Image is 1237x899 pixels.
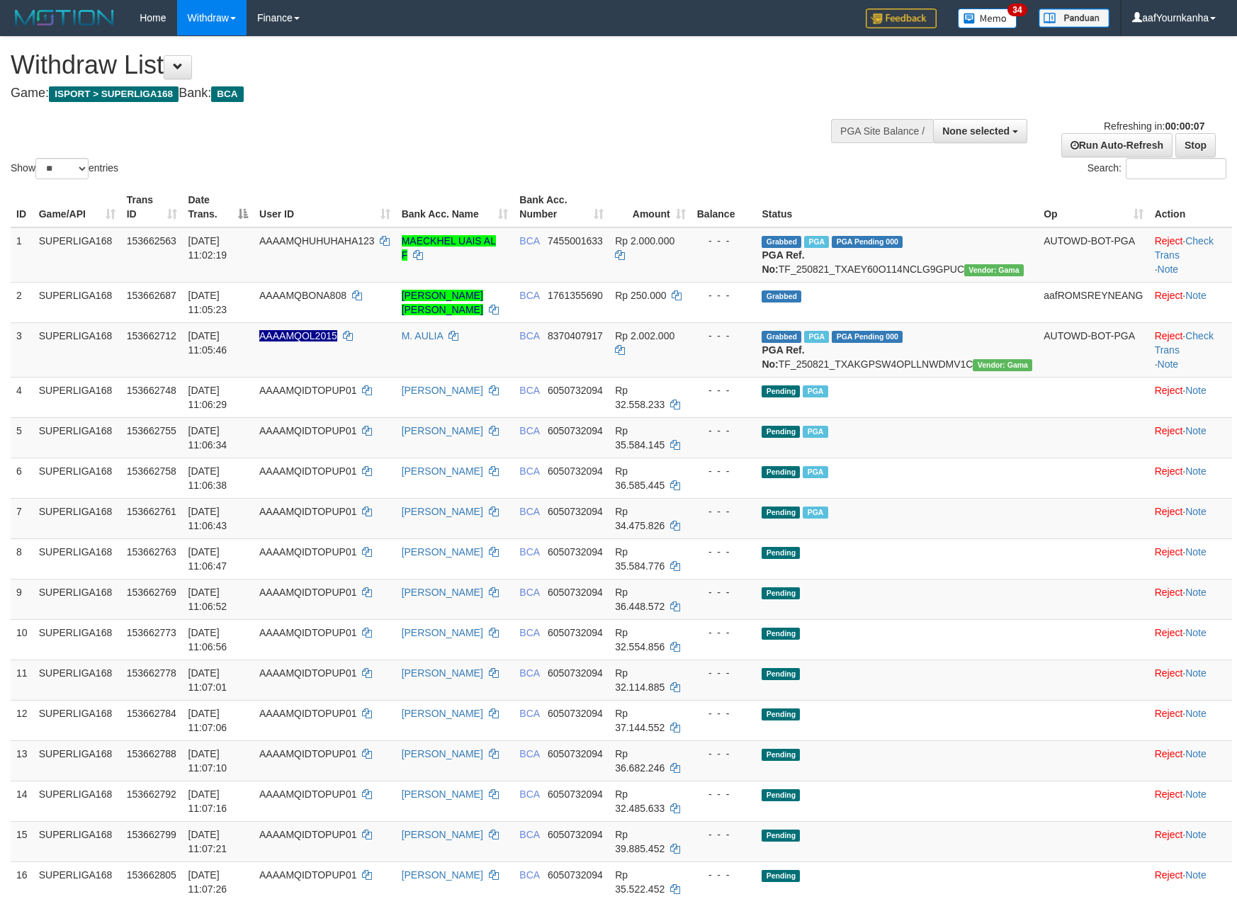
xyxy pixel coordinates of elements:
[402,587,483,598] a: [PERSON_NAME]
[519,587,539,598] span: BCA
[1155,290,1183,301] a: Reject
[697,666,751,680] div: - - -
[762,385,800,397] span: Pending
[127,748,176,759] span: 153662788
[1185,667,1207,679] a: Note
[762,344,804,370] b: PGA Ref. No:
[964,264,1024,276] span: Vendor URL: https://trx31.1velocity.biz
[402,546,483,558] a: [PERSON_NAME]
[1149,417,1232,458] td: ·
[33,660,121,700] td: SUPERLIGA168
[402,330,443,341] a: M. AULIA
[519,235,539,247] span: BCA
[11,660,33,700] td: 11
[803,507,828,519] span: Marked by aafmaster
[1155,465,1183,477] a: Reject
[1155,385,1183,396] a: Reject
[259,627,356,638] span: AAAAMQIDTOPUP01
[121,187,183,227] th: Trans ID: activate to sort column ascending
[548,506,603,517] span: Copy 6050732094 to clipboard
[11,227,33,283] td: 1
[1185,425,1207,436] a: Note
[1155,425,1183,436] a: Reject
[958,9,1017,28] img: Button%20Memo.svg
[127,627,176,638] span: 153662773
[615,829,665,854] span: Rp 39.885.452
[697,585,751,599] div: - - -
[11,377,33,417] td: 4
[1155,330,1183,341] a: Reject
[1007,4,1027,16] span: 34
[402,425,483,436] a: [PERSON_NAME]
[1185,627,1207,638] a: Note
[11,322,33,377] td: 3
[697,329,751,343] div: - - -
[1158,358,1179,370] a: Note
[396,187,514,227] th: Bank Acc. Name: activate to sort column ascending
[1149,377,1232,417] td: ·
[402,667,483,679] a: [PERSON_NAME]
[1155,330,1214,356] a: Check Trans
[1149,227,1232,283] td: · ·
[402,748,483,759] a: [PERSON_NAME]
[1038,322,1148,377] td: AUTOWD-BOT-PGA
[254,187,396,227] th: User ID: activate to sort column ascending
[1158,264,1179,275] a: Note
[762,507,800,519] span: Pending
[1104,120,1204,132] span: Refreshing in:
[127,330,176,341] span: 153662712
[762,628,800,640] span: Pending
[1149,740,1232,781] td: ·
[33,458,121,498] td: SUPERLIGA168
[519,465,539,477] span: BCA
[1038,187,1148,227] th: Op: activate to sort column ascending
[11,86,810,101] h4: Game: Bank:
[1155,587,1183,598] a: Reject
[11,619,33,660] td: 10
[615,587,665,612] span: Rp 36.448.572
[127,788,176,800] span: 153662792
[1149,498,1232,538] td: ·
[762,587,800,599] span: Pending
[11,7,118,28] img: MOTION_logo.png
[615,869,665,895] span: Rp 35.522.452
[188,235,227,261] span: [DATE] 11:02:19
[188,627,227,652] span: [DATE] 11:06:56
[11,498,33,538] td: 7
[762,249,804,275] b: PGA Ref. No:
[188,425,227,451] span: [DATE] 11:06:34
[615,546,665,572] span: Rp 35.584.776
[1155,869,1183,881] a: Reject
[548,627,603,638] span: Copy 6050732094 to clipboard
[127,667,176,679] span: 153662778
[33,781,121,821] td: SUPERLIGA168
[188,869,227,895] span: [DATE] 11:07:26
[804,331,829,343] span: Marked by aafheankoy
[519,708,539,719] span: BCA
[259,465,356,477] span: AAAAMQIDTOPUP01
[259,506,356,517] span: AAAAMQIDTOPUP01
[548,425,603,436] span: Copy 6050732094 to clipboard
[697,747,751,761] div: - - -
[1185,869,1207,881] a: Note
[188,290,227,315] span: [DATE] 11:05:23
[519,788,539,800] span: BCA
[11,51,810,79] h1: Withdraw List
[697,464,751,478] div: - - -
[615,465,665,491] span: Rp 36.585.445
[756,322,1038,377] td: TF_250821_TXAKGPSW4OPLLNWDMV1C
[259,385,356,396] span: AAAAMQIDTOPUP01
[691,187,757,227] th: Balance
[211,86,243,102] span: BCA
[804,236,829,248] span: Marked by aafheankoy
[519,869,539,881] span: BCA
[697,827,751,842] div: - - -
[11,458,33,498] td: 6
[33,322,121,377] td: SUPERLIGA168
[519,385,539,396] span: BCA
[548,748,603,759] span: Copy 6050732094 to clipboard
[11,740,33,781] td: 13
[33,187,121,227] th: Game/API: activate to sort column ascending
[127,465,176,477] span: 153662758
[615,627,665,652] span: Rp 32.554.856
